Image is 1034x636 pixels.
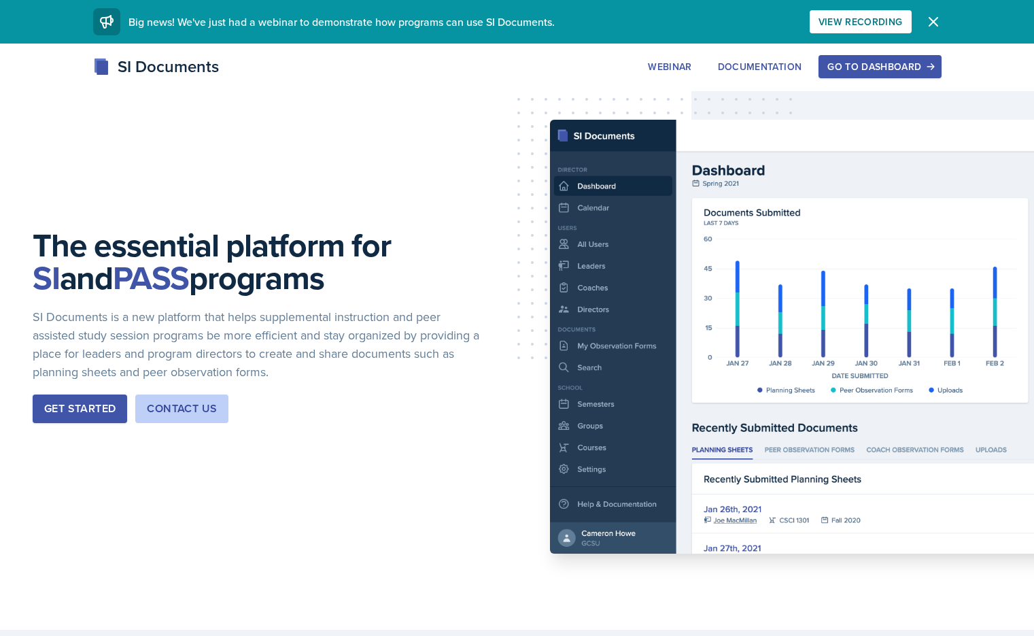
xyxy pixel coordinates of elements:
div: View Recording [818,16,903,27]
div: Documentation [718,61,802,72]
div: Get Started [44,401,116,417]
button: View Recording [810,10,912,33]
span: Big news! We've just had a webinar to demonstrate how programs can use SI Documents. [128,14,555,29]
div: SI Documents [93,54,219,79]
button: Webinar [639,55,700,78]
button: Documentation [709,55,811,78]
button: Go to Dashboard [818,55,941,78]
button: Get Started [33,395,127,423]
div: Webinar [648,61,691,72]
div: Contact Us [147,401,217,417]
button: Contact Us [135,395,228,423]
div: Go to Dashboard [827,61,932,72]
